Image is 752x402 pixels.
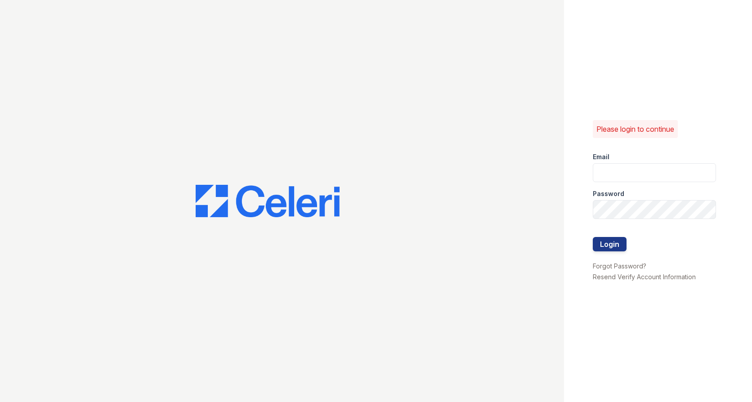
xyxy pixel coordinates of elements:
a: Forgot Password? [593,262,646,270]
p: Please login to continue [596,124,674,134]
button: Login [593,237,627,251]
a: Resend Verify Account Information [593,273,696,281]
img: CE_Logo_Blue-a8612792a0a2168367f1c8372b55b34899dd931a85d93a1a3d3e32e68fde9ad4.png [196,185,340,217]
label: Password [593,189,624,198]
label: Email [593,152,609,161]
